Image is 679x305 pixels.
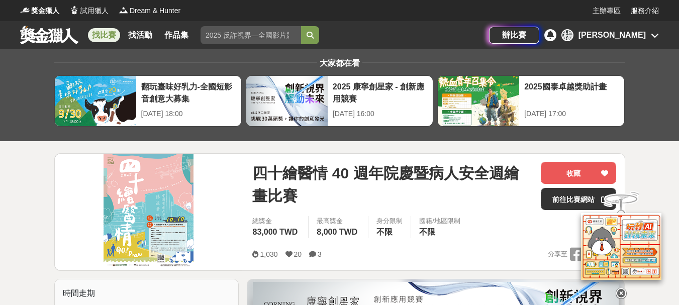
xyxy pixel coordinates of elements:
div: 身分限制 [376,216,403,226]
div: [DATE] 16:00 [333,109,428,119]
span: 獎金獵人 [31,6,59,16]
span: Dream & Hunter [130,6,180,16]
div: 楊 [561,29,573,41]
a: 辦比賽 [489,27,539,44]
img: Cover Image [55,154,243,270]
span: 不限 [376,228,393,236]
span: 分享至 [548,247,567,262]
div: 國籍/地區限制 [419,216,460,226]
div: 2025 康寧創星家 - 創新應用競賽 [333,81,428,104]
span: 試用獵人 [80,6,109,16]
span: 大家都在看 [317,59,362,67]
span: 不限 [419,228,435,236]
div: [PERSON_NAME] [578,29,646,41]
div: 翻玩臺味好乳力-全國短影音創意大募集 [141,81,236,104]
span: 1,030 [260,250,277,258]
img: d2146d9a-e6f6-4337-9592-8cefde37ba6b.png [581,213,661,280]
span: 四十繪醫情 40 週年院慶暨病人安全週繪畫比賽 [252,162,533,207]
div: 2025國泰卓越獎助計畫 [524,81,619,104]
a: 作品集 [160,28,192,42]
div: [DATE] 17:00 [524,109,619,119]
button: 收藏 [541,162,616,184]
a: LogoDream & Hunter [119,6,180,16]
span: 總獎金 [252,216,300,226]
span: 20 [294,250,302,258]
a: 2025 康寧創星家 - 創新應用競賽[DATE] 16:00 [246,75,433,127]
img: Logo [119,5,129,15]
a: 2025國泰卓越獎助計畫[DATE] 17:00 [437,75,625,127]
span: 8,000 TWD [317,228,357,236]
input: 2025 反詐視界—全國影片競賽 [201,26,301,44]
a: Logo試用獵人 [69,6,109,16]
a: 前往比賽網站 [541,188,616,210]
span: 3 [318,250,322,258]
a: 服務介紹 [631,6,659,16]
a: Logo獎金獵人 [20,6,59,16]
a: 找活動 [124,28,156,42]
img: Logo [69,5,79,15]
span: 83,000 TWD [252,228,298,236]
a: 找比賽 [88,28,120,42]
div: [DATE] 18:00 [141,109,236,119]
span: 最高獎金 [317,216,360,226]
img: Logo [20,5,30,15]
a: 翻玩臺味好乳力-全國短影音創意大募集[DATE] 18:00 [54,75,242,127]
a: 主辦專區 [593,6,621,16]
